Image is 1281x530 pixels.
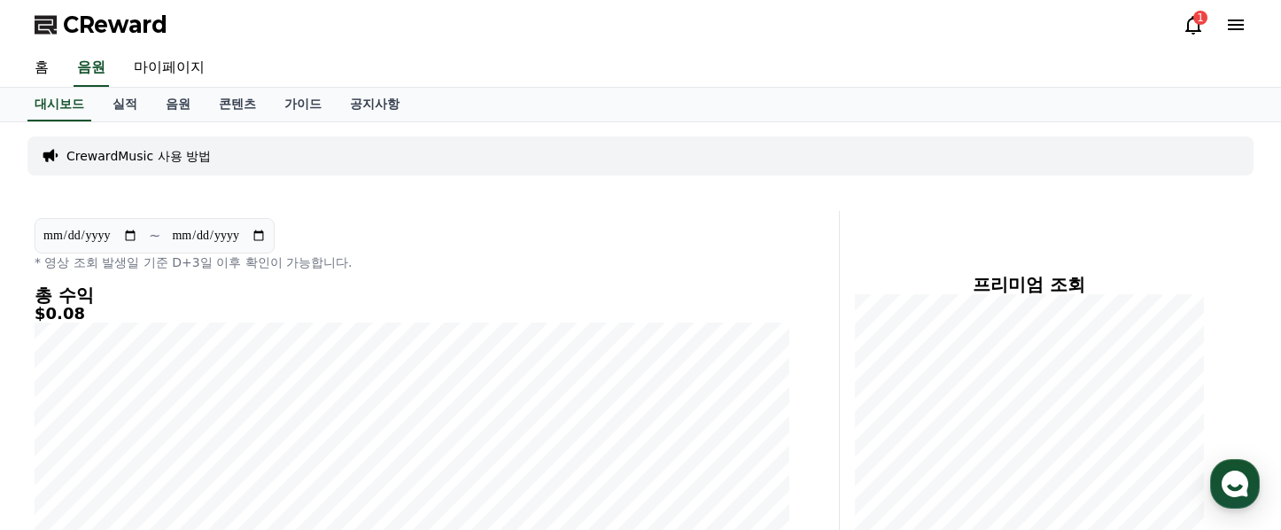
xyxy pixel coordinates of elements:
[63,11,167,39] span: CReward
[149,225,160,246] p: ~
[205,88,270,121] a: 콘텐츠
[66,147,211,165] a: CrewardMusic 사용 방법
[35,11,167,39] a: CReward
[35,253,789,271] p: * 영상 조회 발생일 기준 D+3일 이후 확인이 가능합니다.
[35,285,789,305] h4: 총 수익
[27,88,91,121] a: 대시보드
[854,275,1204,294] h4: 프리미엄 조회
[20,50,63,87] a: 홈
[74,50,109,87] a: 음원
[336,88,414,121] a: 공지사항
[1183,14,1204,35] a: 1
[270,88,336,121] a: 가이드
[120,50,219,87] a: 마이페이지
[98,88,151,121] a: 실적
[1193,11,1207,25] div: 1
[151,88,205,121] a: 음원
[35,305,789,323] h5: $0.08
